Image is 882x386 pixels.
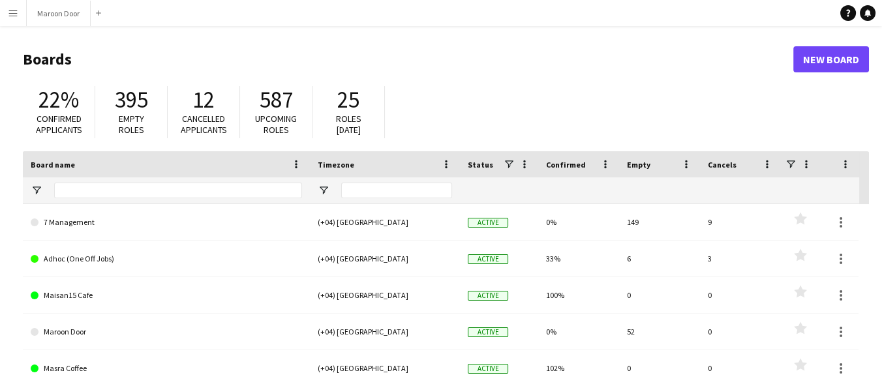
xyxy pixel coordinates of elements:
[310,350,460,386] div: (+04) [GEOGRAPHIC_DATA]
[700,241,781,276] div: 3
[260,85,293,114] span: 587
[31,185,42,196] button: Open Filter Menu
[31,314,302,350] a: Maroon Door
[337,85,359,114] span: 25
[793,46,869,72] a: New Board
[192,85,215,114] span: 12
[54,183,302,198] input: Board name Filter Input
[310,277,460,313] div: (+04) [GEOGRAPHIC_DATA]
[336,113,361,136] span: Roles [DATE]
[36,113,82,136] span: Confirmed applicants
[318,160,354,170] span: Timezone
[468,218,508,228] span: Active
[700,204,781,240] div: 9
[255,113,297,136] span: Upcoming roles
[546,160,586,170] span: Confirmed
[341,183,452,198] input: Timezone Filter Input
[27,1,91,26] button: Maroon Door
[115,85,148,114] span: 395
[627,160,650,170] span: Empty
[468,327,508,337] span: Active
[619,350,700,386] div: 0
[538,204,619,240] div: 0%
[700,350,781,386] div: 0
[619,241,700,276] div: 6
[538,314,619,349] div: 0%
[700,314,781,349] div: 0
[31,241,302,277] a: Adhoc (One Off Jobs)
[538,350,619,386] div: 102%
[468,364,508,374] span: Active
[619,204,700,240] div: 149
[31,160,75,170] span: Board name
[468,160,493,170] span: Status
[468,254,508,264] span: Active
[318,185,329,196] button: Open Filter Menu
[619,277,700,313] div: 0
[538,241,619,276] div: 33%
[310,204,460,240] div: (+04) [GEOGRAPHIC_DATA]
[38,85,79,114] span: 22%
[619,314,700,349] div: 52
[31,277,302,314] a: Maisan15 Cafe
[310,241,460,276] div: (+04) [GEOGRAPHIC_DATA]
[23,50,793,69] h1: Boards
[538,277,619,313] div: 100%
[119,113,144,136] span: Empty roles
[468,291,508,301] span: Active
[310,314,460,349] div: (+04) [GEOGRAPHIC_DATA]
[181,113,227,136] span: Cancelled applicants
[31,204,302,241] a: 7 Management
[700,277,781,313] div: 0
[708,160,737,170] span: Cancels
